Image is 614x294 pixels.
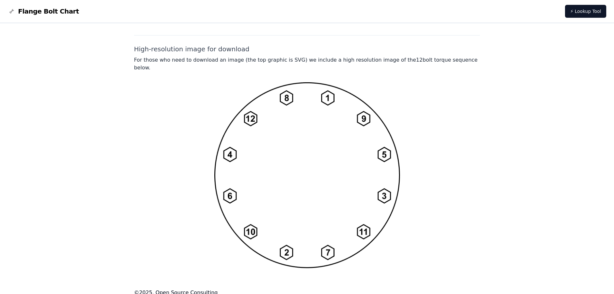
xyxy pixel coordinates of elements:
[18,7,79,16] span: Flange Bolt Chart
[8,7,15,15] img: Flange Bolt Chart Logo
[134,45,480,54] h2: High-resolution image for download
[565,5,606,18] a: ⚡ Lookup Tool
[134,56,480,72] p: For those who need to download an image (the top graphic is SVG) we include a high resolution ima...
[214,82,400,268] img: 12 bolt torque pattern
[8,7,79,16] a: Flange Bolt Chart LogoFlange Bolt Chart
